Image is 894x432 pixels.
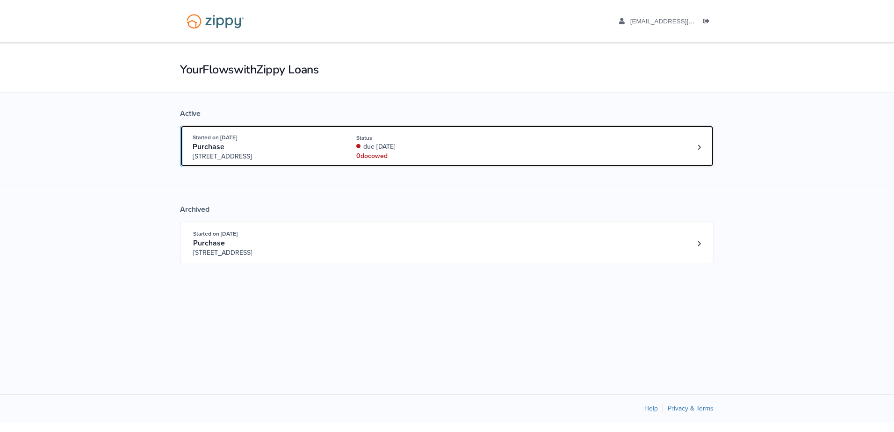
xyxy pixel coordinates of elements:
[193,230,238,237] span: Started on [DATE]
[692,237,706,251] a: Loan number 4082662
[356,134,481,142] div: Status
[180,9,250,33] img: Logo
[180,109,714,118] div: Active
[668,404,714,412] a: Privacy & Terms
[193,142,224,151] span: Purchase
[193,238,225,248] span: Purchase
[180,125,714,167] a: Open loan 4229803
[193,152,335,161] span: [STREET_ADDRESS]
[619,18,789,27] a: edit profile
[180,205,714,214] div: Archived
[193,134,237,141] span: Started on [DATE]
[356,151,481,161] div: 0 doc owed
[703,18,714,27] a: Log out
[193,248,336,258] span: [STREET_ADDRESS]
[644,404,658,412] a: Help
[180,62,714,78] h1: Your Flows with Zippy Loans
[692,140,706,154] a: Loan number 4229803
[630,18,789,25] span: sade.hatten@yahoo.com
[356,142,481,151] div: due [DATE]
[180,222,714,263] a: Open loan 4082662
